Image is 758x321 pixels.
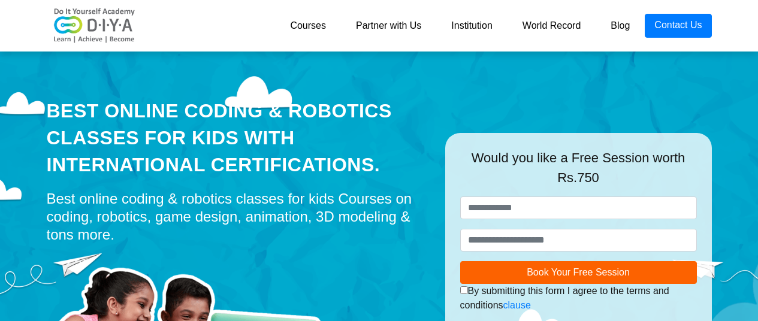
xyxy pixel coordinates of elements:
[47,8,143,44] img: logo-v2.png
[47,190,427,244] div: Best online coding & robotics classes for kids Courses on coding, robotics, game design, animatio...
[508,14,596,38] a: World Record
[460,148,697,196] div: Would you like a Free Session worth Rs.750
[596,14,645,38] a: Blog
[460,284,697,313] div: By submitting this form I agree to the terms and conditions
[460,261,697,284] button: Book Your Free Session
[341,14,436,38] a: Partner with Us
[436,14,507,38] a: Institution
[527,267,630,277] span: Book Your Free Session
[503,300,531,310] a: clause
[47,98,427,178] div: Best Online Coding & Robotics Classes for kids with International Certifications.
[275,14,341,38] a: Courses
[645,14,711,38] a: Contact Us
